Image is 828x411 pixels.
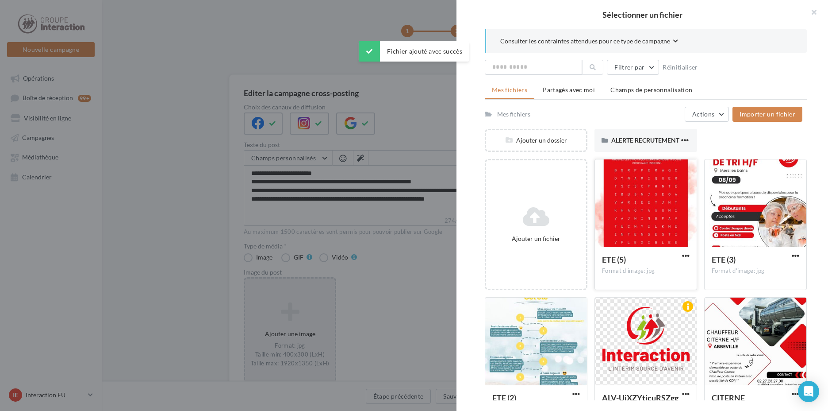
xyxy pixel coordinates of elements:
span: Importer un fichier [740,110,795,118]
div: Format d'image: jpg [602,267,690,275]
button: Filtrer par [607,60,659,75]
span: ETE (2) [492,393,516,403]
span: Actions [692,110,714,118]
button: Réinitialiser [659,62,701,73]
div: Fichier ajouté avec succès [359,41,469,62]
button: Importer un fichier [732,107,802,122]
div: Ajouter un fichier [490,234,583,243]
div: Format d'image: jpg [712,267,799,275]
div: Open Intercom Messenger [798,381,819,402]
div: Ajouter un dossier [486,136,586,145]
span: Partagés avec moi [543,86,595,93]
span: Champs de personnalisation [610,86,692,93]
div: Mes fichiers [497,110,530,119]
span: Consulter les contraintes attendues pour ce type de campagne [500,37,670,46]
button: Consulter les contraintes attendues pour ce type de campagne [500,36,678,47]
h2: Sélectionner un fichier [471,11,814,19]
span: CITERNE [712,393,745,403]
span: Mes fichiers [492,86,527,93]
span: ETE (3) [712,255,736,264]
button: Actions [685,107,729,122]
span: ETE (5) [602,255,626,264]
span: ALERTE RECRUTEMENT [611,136,679,144]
